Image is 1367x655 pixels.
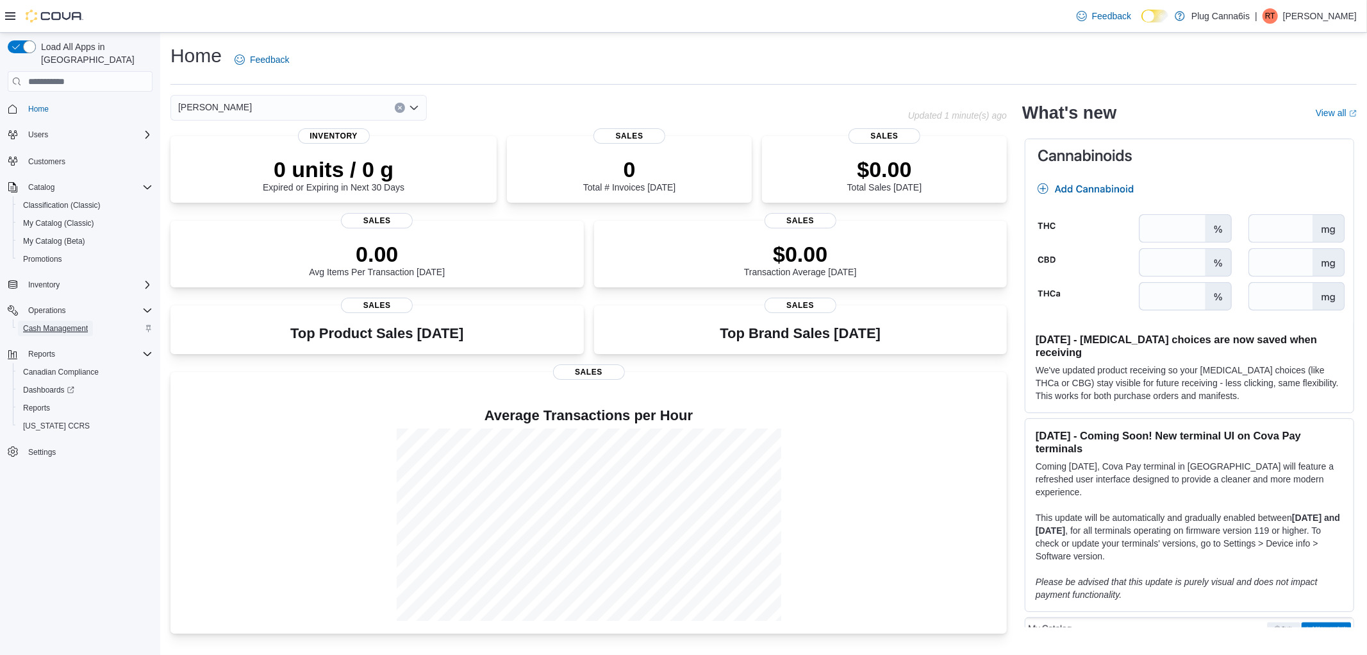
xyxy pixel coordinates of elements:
span: Settings [23,444,153,460]
input: Dark Mode [1141,10,1168,23]
span: Cash Management [23,323,88,334]
button: [US_STATE] CCRS [13,417,158,435]
span: Sales [341,298,413,313]
span: Dashboards [18,382,153,398]
a: Canadian Compliance [18,364,104,380]
button: Cash Management [13,319,158,337]
span: Home [23,101,153,117]
span: Sales [849,128,920,144]
p: Plug Canna6is [1191,8,1250,24]
span: Inventory [298,128,370,144]
span: Feedback [1092,10,1131,22]
span: [US_STATE] CCRS [23,421,90,431]
span: My Catalog (Classic) [23,218,94,228]
span: RT [1265,8,1275,24]
span: [PERSON_NAME] [178,99,252,115]
span: Users [28,130,48,140]
a: Feedback [1072,3,1136,29]
span: Reports [28,349,55,359]
a: Dashboards [18,382,79,398]
button: Clear input [395,103,405,113]
p: Coming [DATE], Cova Pay terminal in [GEOGRAPHIC_DATA] will feature a refreshed user interface des... [1036,460,1343,498]
h4: Average Transactions per Hour [181,408,997,423]
span: My Catalog (Classic) [18,216,153,231]
em: Please be advised that this update is purely visual and does not impact payment functionality. [1036,577,1318,600]
span: Classification (Classic) [18,198,153,213]
span: Cash Management [18,321,153,336]
a: [US_STATE] CCRS [18,418,95,434]
button: Open list of options [409,103,419,113]
p: [PERSON_NAME] [1283,8,1357,24]
button: Classification (Classic) [13,196,158,214]
h3: Top Brand Sales [DATE] [720,326,881,341]
button: Reports [23,346,60,362]
span: Reports [23,346,153,362]
a: Feedback [229,47,294,72]
a: Settings [23,445,61,460]
span: Customers [28,157,65,167]
a: Dashboards [13,381,158,399]
span: Canadian Compliance [18,364,153,380]
button: Inventory [3,276,158,294]
button: Catalog [3,178,158,196]
div: Expired or Expiring in Next 30 Days [263,157,404,192]
button: Users [3,126,158,144]
span: Sales [341,213,413,228]
button: Catalog [23,180,60,195]
span: Operations [28,305,66,316]
span: Load All Apps in [GEOGRAPHIC_DATA] [36,40,153,66]
button: Reports [3,345,158,363]
a: Cash Management [18,321,93,336]
span: My Catalog (Beta) [18,234,153,249]
span: Settings [28,447,56,457]
div: Avg Items Per Transaction [DATE] [309,241,445,277]
h1: Home [170,43,222,69]
p: | [1255,8,1257,24]
p: $0.00 [744,241,857,267]
button: My Catalog (Classic) [13,214,158,232]
span: Inventory [28,280,60,290]
a: Promotions [18,251,67,267]
span: Classification (Classic) [23,200,101,210]
span: Home [28,104,49,114]
a: Home [23,101,54,117]
button: Operations [3,302,158,319]
span: Operations [23,303,153,318]
a: Classification (Classic) [18,198,106,213]
span: Customers [23,153,153,169]
div: Total # Invoices [DATE] [583,157,675,192]
span: Catalog [23,180,153,195]
button: Customers [3,151,158,170]
h3: [DATE] - [MEDICAL_DATA] choices are now saved when receiving [1036,333,1343,359]
span: Sales [765,298,836,313]
div: Total Sales [DATE] [847,157,922,192]
button: Home [3,99,158,118]
span: Promotions [23,254,62,264]
h3: [DATE] - Coming Soon! New terminal UI on Cova Pay terminals [1036,429,1343,455]
span: Reports [18,400,153,416]
span: Sales [765,213,836,228]
button: Inventory [23,277,65,293]
span: Washington CCRS [18,418,153,434]
span: Inventory [23,277,153,293]
div: Randy Tay [1263,8,1278,24]
span: Sales [593,128,665,144]
p: We've updated product receiving so your [MEDICAL_DATA] choices (like THCa or CBG) stay visible fo... [1036,364,1343,402]
button: Users [23,127,53,142]
button: Settings [3,443,158,461]
button: Operations [23,303,71,318]
span: Feedback [250,53,289,66]
span: Reports [23,403,50,413]
a: Customers [23,154,70,169]
a: My Catalog (Classic) [18,216,99,231]
a: Reports [18,400,55,416]
p: 0.00 [309,241,445,267]
span: Canadian Compliance [23,367,99,377]
h2: What's new [1022,103,1116,123]
a: My Catalog (Beta) [18,234,90,249]
p: $0.00 [847,157,922,182]
p: This update will be automatically and gradually enabled between , for all terminals operating on ... [1036,511,1343,563]
a: View allExternal link [1316,108,1357,118]
span: My Catalog (Beta) [23,236,85,246]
